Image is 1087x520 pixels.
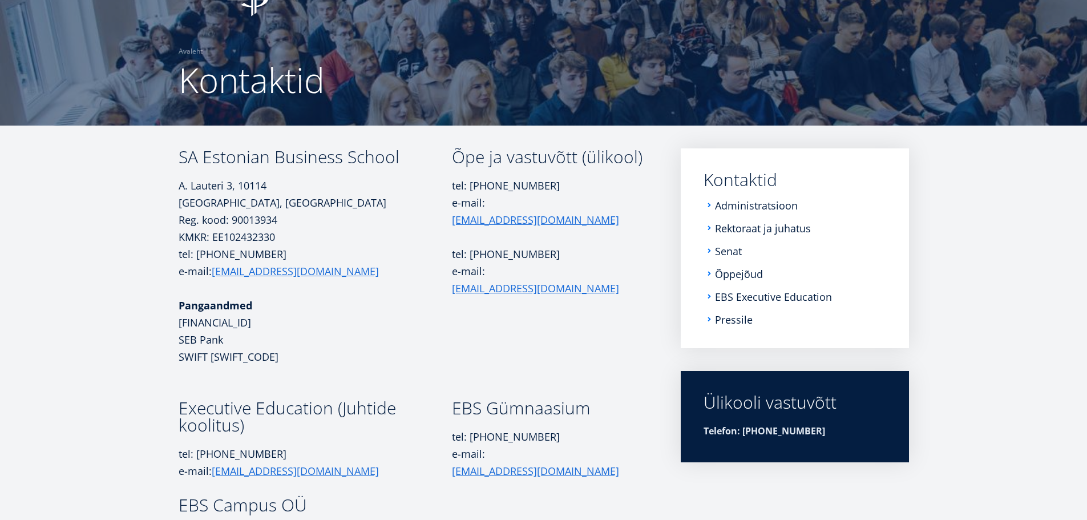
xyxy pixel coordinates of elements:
a: Kontaktid [704,171,886,188]
a: Pressile [715,314,753,325]
div: Ülikooli vastuvõtt [704,394,886,411]
p: tel: [PHONE_NUMBER] e-mail: [452,428,648,479]
strong: Telefon: [PHONE_NUMBER] [704,425,825,437]
p: tel: [PHONE_NUMBER] e-mail: [179,245,452,280]
a: [EMAIL_ADDRESS][DOMAIN_NAME] [452,280,619,297]
p: tel: [PHONE_NUMBER] e-mail: [452,177,648,228]
a: [EMAIL_ADDRESS][DOMAIN_NAME] [452,462,619,479]
p: [FINANCIAL_ID] SEB Pank SWIFT [SWIFT_CODE] [179,297,452,365]
p: tel: [PHONE_NUMBER] e-mail: [179,445,452,479]
a: Õppejõud [715,268,763,280]
h3: EBS Gümnaasium [452,400,648,417]
a: Senat [715,245,742,257]
p: KMKR: EE102432330 [179,228,452,245]
a: EBS Executive Education [715,291,832,303]
p: tel: [PHONE_NUMBER] [452,245,648,263]
h3: SA Estonian Business School [179,148,452,166]
h3: Õpe ja vastuvõtt (ülikool) [452,148,648,166]
strong: Pangaandmed [179,299,252,312]
a: Rektoraat ja juhatus [715,223,811,234]
a: [EMAIL_ADDRESS][DOMAIN_NAME] [452,211,619,228]
p: e-mail: [452,263,648,297]
a: [EMAIL_ADDRESS][DOMAIN_NAME] [212,263,379,280]
a: Avaleht [179,46,203,57]
span: Kontaktid [179,57,325,103]
a: [EMAIL_ADDRESS][DOMAIN_NAME] [212,462,379,479]
p: A. Lauteri 3, 10114 [GEOGRAPHIC_DATA], [GEOGRAPHIC_DATA] Reg. kood: 90013934 [179,177,452,228]
h3: Executive Education (Juhtide koolitus) [179,400,452,434]
a: Administratsioon [715,200,798,211]
h3: EBS Campus OÜ [179,497,452,514]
